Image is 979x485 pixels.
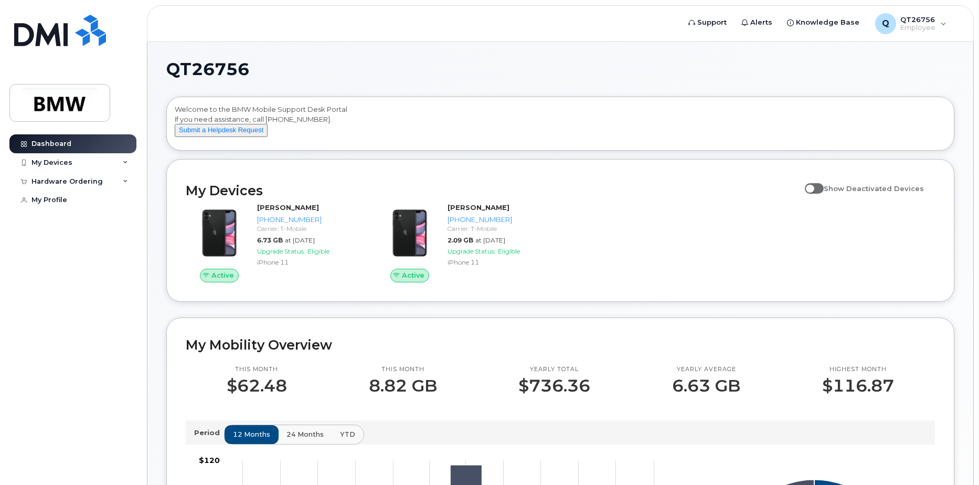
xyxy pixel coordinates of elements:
span: QT26756 [166,61,249,77]
a: Active[PERSON_NAME][PHONE_NUMBER]Carrier: T-Mobile6.73 GBat [DATE]Upgrade Status:EligibleiPhone 11 [186,203,364,282]
div: Carrier: T-Mobile [257,224,359,233]
a: Active[PERSON_NAME][PHONE_NUMBER]Carrier: T-Mobile2.09 GBat [DATE]Upgrade Status:EligibleiPhone 11 [376,203,554,282]
img: iPhone_11.jpg [385,208,435,258]
span: Eligible [307,247,329,255]
tspan: $120 [199,456,220,465]
button: Submit a Helpdesk Request [175,124,268,137]
div: Carrier: T-Mobile [448,224,550,233]
p: 8.82 GB [369,376,437,395]
h2: My Devices [186,183,800,198]
p: This month [227,365,287,374]
div: iPhone 11 [257,258,359,267]
strong: [PERSON_NAME] [448,203,509,212]
input: Show Deactivated Devices [805,178,813,187]
p: This month [369,365,437,374]
div: Welcome to the BMW Mobile Support Desk Portal If you need assistance, call [PHONE_NUMBER]. [175,104,946,146]
span: Active [211,270,234,280]
p: $116.87 [822,376,894,395]
span: Active [402,270,424,280]
div: [PHONE_NUMBER] [257,215,359,225]
span: Upgrade Status: [257,247,305,255]
img: iPhone_11.jpg [194,208,244,258]
p: $62.48 [227,376,287,395]
span: 6.73 GB [257,236,283,244]
span: Upgrade Status: [448,247,496,255]
span: Eligible [498,247,520,255]
p: $736.36 [518,376,590,395]
span: 2.09 GB [448,236,473,244]
p: Yearly average [672,365,740,374]
span: 24 months [286,429,324,439]
h2: My Mobility Overview [186,337,935,353]
p: Highest month [822,365,894,374]
a: Submit a Helpdesk Request [175,125,268,134]
span: YTD [340,429,355,439]
p: Period [194,428,224,438]
iframe: Messenger Launcher [933,439,971,477]
span: at [DATE] [475,236,505,244]
p: Yearly total [518,365,590,374]
div: iPhone 11 [448,258,550,267]
span: at [DATE] [285,236,315,244]
span: Show Deactivated Devices [824,184,924,193]
div: [PHONE_NUMBER] [448,215,550,225]
p: 6.63 GB [672,376,740,395]
strong: [PERSON_NAME] [257,203,319,212]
